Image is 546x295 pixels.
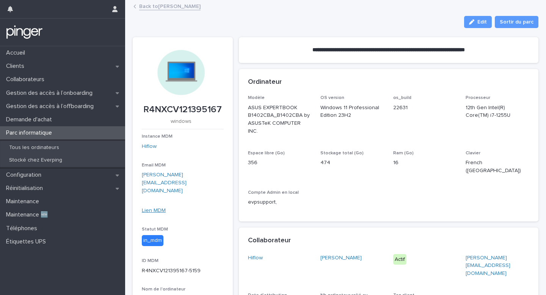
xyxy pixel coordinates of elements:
[393,254,406,265] div: Actif
[139,2,201,10] a: Back to[PERSON_NAME]
[142,287,185,292] span: Nom de l'ordinateur
[320,96,344,100] span: OS version
[3,76,50,83] p: Collaborateurs
[142,143,157,151] a: Hiflow
[464,16,492,28] button: Edit
[466,255,510,276] a: [PERSON_NAME][EMAIL_ADDRESS][DOMAIN_NAME]
[248,237,291,245] h2: Collaborateur
[3,185,49,192] p: Réinitialisation
[393,96,411,100] span: os_build
[248,190,299,195] span: Compte Admin en local
[3,171,47,179] p: Configuration
[248,78,282,86] h2: Ordinateur
[466,104,529,120] p: 12th Gen Intel(R) Core(TM) i7-1255U
[142,172,187,193] a: [PERSON_NAME][EMAIL_ADDRESS][DOMAIN_NAME]
[142,227,168,232] span: Statut MDM
[477,19,487,25] span: Edit
[6,25,43,40] img: mTgBEunGTSyRkCgitkcU
[3,198,45,205] p: Maintenance
[142,163,166,168] span: Email MDM
[3,129,58,137] p: Parc informatique
[248,198,312,206] p: evpsupport,
[466,151,480,155] span: Clavier
[3,89,99,97] p: Gestion des accès à l’onboarding
[320,254,362,262] a: [PERSON_NAME]
[142,118,221,125] p: windows
[320,104,384,120] p: Windows 11 Professional Edition 23H2
[248,96,265,100] span: Modèle
[320,159,384,167] p: 474
[142,208,166,213] a: Lien MDM
[320,151,364,155] span: Stockage total (Go)
[142,134,173,139] span: Instance MDM
[248,104,312,135] p: ASUS EXPERTBOOK B1402CBA_B1402CBA by ASUSTeK COMPUTER INC.
[142,267,224,275] p: R4NXCV121395167-5159
[248,254,263,262] a: Hiflow
[3,238,52,245] p: Étiquettes UPS
[500,18,533,26] span: Sortir du parc
[393,159,457,167] p: 16
[142,235,163,246] div: in_mdm
[3,144,65,151] p: Tous les ordinateurs
[142,104,224,115] p: R4NXCV121395167
[3,157,68,163] p: Stocké chez Everping
[248,151,285,155] span: Espace libre (Go)
[3,211,54,218] p: Maintenance 🆕
[3,225,43,232] p: Téléphones
[393,104,457,112] p: 22631
[466,159,529,175] p: French ([GEOGRAPHIC_DATA])
[142,259,158,263] span: ID MDM
[3,103,100,110] p: Gestion des accès à l’offboarding
[248,159,312,167] p: 356
[3,49,31,56] p: Accueil
[495,16,538,28] button: Sortir du parc
[3,116,58,123] p: Demande d'achat
[393,151,414,155] span: Ram (Go)
[3,63,30,70] p: Clients
[466,96,490,100] span: Processeur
